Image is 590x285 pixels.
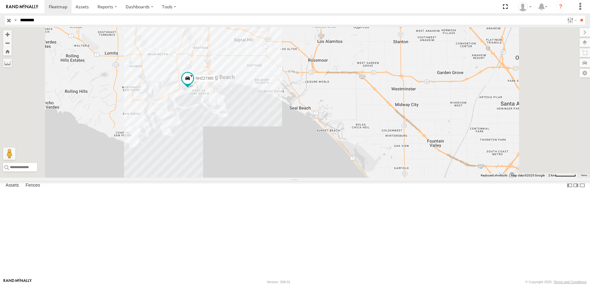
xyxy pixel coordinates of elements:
[579,181,585,190] label: Hide Summary Table
[196,76,214,81] span: NHZ27365
[573,181,579,190] label: Dock Summary Table to the Right
[23,181,43,190] label: Fences
[580,69,590,77] label: Map Settings
[525,280,587,284] div: © Copyright 2025 -
[3,59,12,67] label: Measure
[3,147,15,160] button: Drag Pegman onto the map to open Street View
[481,173,507,178] button: Keyboard shortcuts
[6,5,38,9] img: rand-logo.svg
[267,280,290,284] div: Version: 308.01
[567,181,573,190] label: Dock Summary Table to the Left
[556,2,566,12] i: ?
[2,181,22,190] label: Assets
[554,280,587,284] a: Terms and Conditions
[565,16,578,25] label: Search Filter Options
[511,174,545,177] span: Map data ©2025 Google
[13,16,18,25] label: Search Query
[546,173,578,178] button: Map Scale: 2 km per 63 pixels
[3,30,12,39] button: Zoom in
[3,39,12,47] button: Zoom out
[548,174,555,177] span: 2 km
[3,47,12,56] button: Zoom Home
[3,279,32,285] a: Visit our Website
[516,2,534,11] div: Zulema McIntosch
[581,174,587,177] a: Terms (opens in new tab)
